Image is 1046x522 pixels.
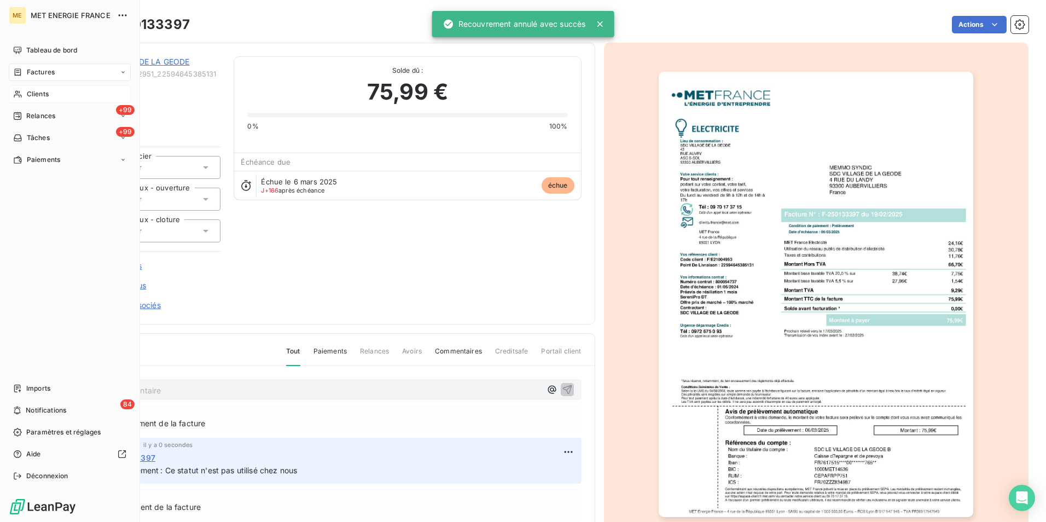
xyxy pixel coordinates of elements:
h3: F-250133397 [102,15,190,34]
img: Logo LeanPay [9,498,77,515]
button: Actions [952,16,1007,33]
span: 84 [120,399,135,409]
span: échue [542,177,574,194]
span: Paiements [27,155,60,165]
a: +99Tâches [9,129,131,147]
span: Solde dû : [247,66,567,76]
span: Tableau de bord [26,45,77,55]
span: Paiements [313,346,347,365]
span: +99 [116,127,135,137]
span: il y a 0 secondes [143,442,193,448]
span: Relances [26,111,55,121]
span: METFRA000002951_22594645385131 [86,69,220,78]
span: Paramètres et réglages [26,427,101,437]
span: 75,99 € [367,76,448,108]
div: Recouvrement annulé avec succès [443,14,586,34]
span: 0% [247,121,258,131]
span: après échéance [261,187,324,194]
a: Imports [9,380,131,397]
div: Open Intercom Messenger [1009,485,1035,511]
a: Aide [9,445,131,463]
span: Portail client [541,346,581,365]
span: Notifications [26,405,66,415]
span: Factures [27,67,55,77]
span: Échéance due [241,158,290,166]
a: Paiements [9,151,131,169]
span: Avoirs [402,346,422,365]
span: Imports [26,384,50,393]
a: Paramètres et réglages [9,424,131,441]
span: Creditsafe [495,346,528,365]
span: MET ENERGIE FRANCE [31,11,111,20]
span: Commentaires [435,346,482,365]
span: 100% [549,121,568,131]
a: +99Relances [9,107,131,125]
a: Clients [9,85,131,103]
div: ME [9,7,26,24]
span: Déconnexion [26,471,68,481]
span: Aide [26,449,41,459]
span: +99 [116,105,135,115]
a: Factures [9,63,131,81]
a: Tableau de bord [9,42,131,59]
span: J+166 [261,187,278,194]
span: Tâches [27,133,50,143]
span: Tout [286,346,300,366]
span: Sortie du recouvrement : Ce statut n'est pas utilisé chez nous [73,466,297,475]
span: Relances [360,346,389,365]
span: Échue le 6 mars 2025 [261,177,337,186]
span: Clients [27,89,49,99]
img: invoice_thumbnail [659,72,973,517]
